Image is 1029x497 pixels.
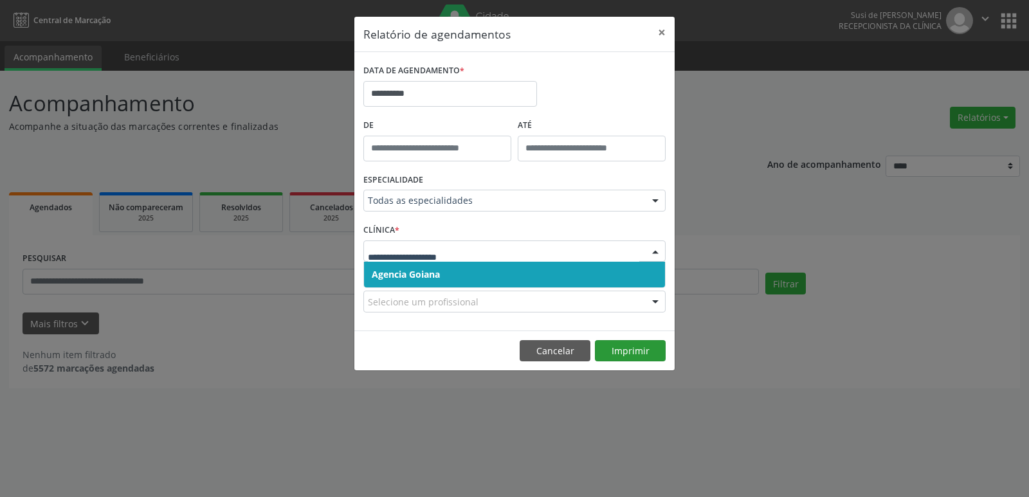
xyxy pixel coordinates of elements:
[649,17,675,48] button: Close
[520,340,590,362] button: Cancelar
[363,170,423,190] label: ESPECIALIDADE
[363,221,399,240] label: CLÍNICA
[363,116,511,136] label: De
[368,295,478,309] span: Selecione um profissional
[368,194,639,207] span: Todas as especialidades
[518,116,666,136] label: ATÉ
[372,268,440,280] span: Agencia Goiana
[363,26,511,42] h5: Relatório de agendamentos
[363,61,464,81] label: DATA DE AGENDAMENTO
[595,340,666,362] button: Imprimir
